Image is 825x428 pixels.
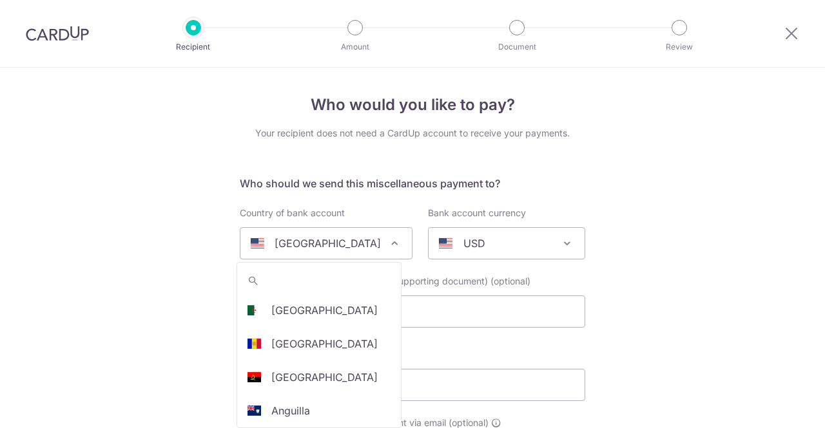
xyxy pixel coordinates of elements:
[240,207,345,219] label: Country of bank account
[271,336,378,351] p: [GEOGRAPHIC_DATA]
[429,228,585,259] span: USD
[146,41,241,53] p: Recipient
[271,403,310,418] p: Anguilla
[428,227,585,259] span: USD
[632,41,727,53] p: Review
[463,236,485,251] p: USD
[240,93,585,116] h4: Who would you like to pay?
[307,41,403,53] p: Amount
[240,228,412,259] span: United States
[240,227,412,259] span: United States
[271,302,378,318] p: [GEOGRAPHIC_DATA]
[490,275,530,288] span: (optional)
[428,207,526,219] label: Bank account currency
[469,41,565,53] p: Document
[271,369,378,385] p: [GEOGRAPHIC_DATA]
[240,127,585,140] div: Your recipient does not need a CardUp account to receive your payments.
[275,236,381,251] p: [GEOGRAPHIC_DATA]
[742,389,812,422] iframe: Opens a widget where you can find more information
[26,26,89,41] img: CardUp
[240,176,585,191] h5: Who should we send this miscellaneous payment to?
